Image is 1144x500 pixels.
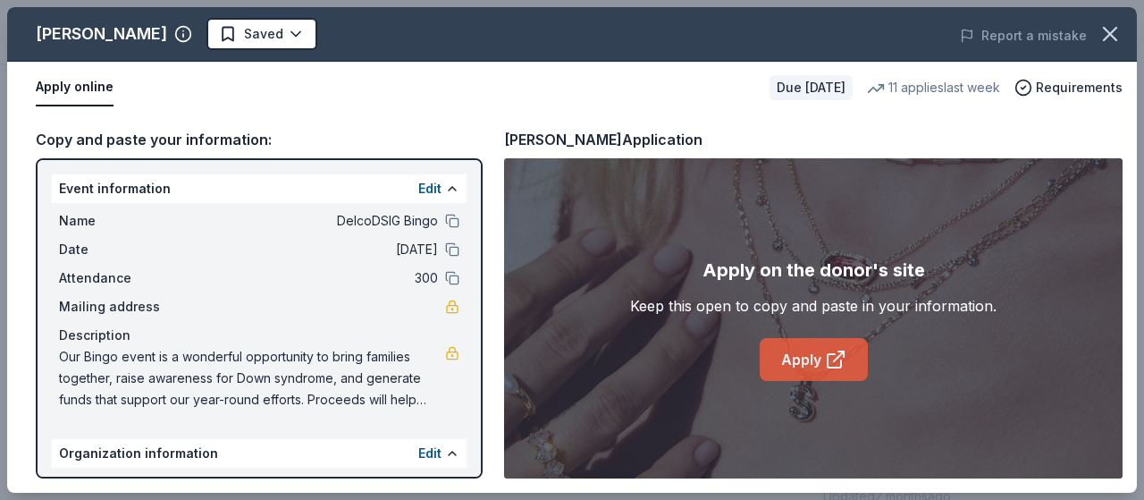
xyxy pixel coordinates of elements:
[1036,77,1123,98] span: Requirements
[36,69,114,106] button: Apply online
[52,174,467,203] div: Event information
[59,267,179,289] span: Attendance
[36,20,167,48] div: [PERSON_NAME]
[867,77,1000,98] div: 11 applies last week
[206,18,317,50] button: Saved
[418,443,442,464] button: Edit
[702,256,925,284] div: Apply on the donor's site
[179,267,438,289] span: 300
[59,346,445,411] span: Our Bingo event is a wonderful opportunity to bring families together, raise awareness for Down s...
[179,210,438,232] span: DelcoDSIG Bingo
[59,325,459,346] div: Description
[760,338,868,381] a: Apply
[1014,77,1123,98] button: Requirements
[59,239,179,260] span: Date
[418,178,442,199] button: Edit
[770,75,853,100] div: Due [DATE]
[59,475,179,496] span: Name
[59,296,179,318] span: Mailing address
[59,210,179,232] span: Name
[630,295,997,317] div: Keep this open to copy and paste in your information.
[179,475,438,496] span: Down Syndrome Interest Group Of [US_STATE][GEOGRAPHIC_DATA]
[244,23,283,45] span: Saved
[504,128,702,151] div: [PERSON_NAME] Application
[36,128,483,151] div: Copy and paste your information:
[179,239,438,260] span: [DATE]
[52,439,467,468] div: Organization information
[960,25,1087,47] button: Report a mistake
